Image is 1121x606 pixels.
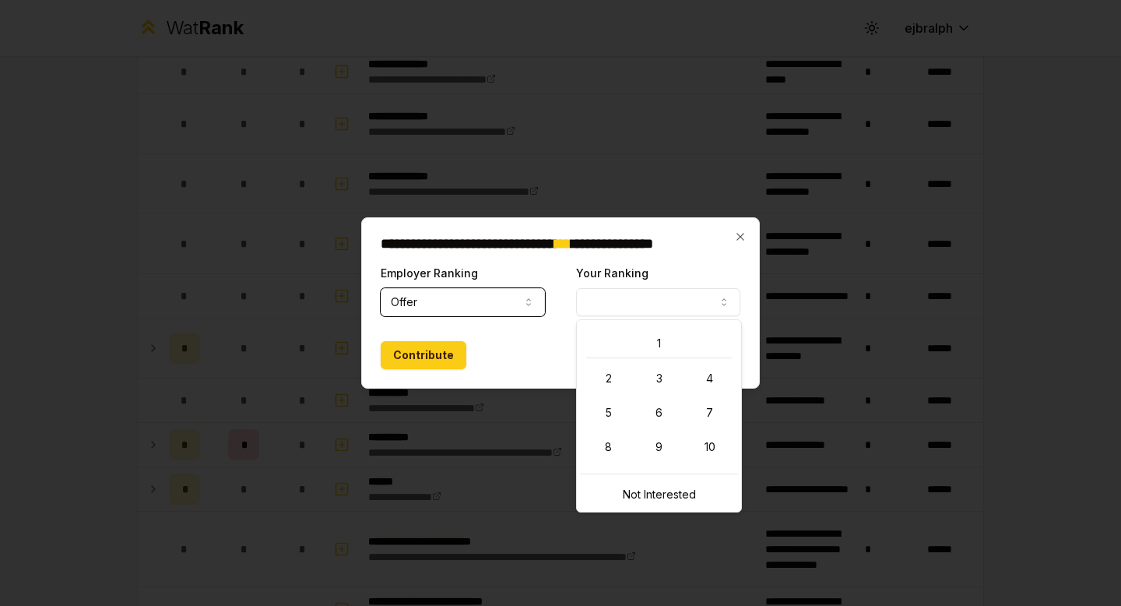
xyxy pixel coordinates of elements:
[606,371,612,386] span: 2
[705,439,715,455] span: 10
[655,439,662,455] span: 9
[656,371,662,386] span: 3
[655,405,662,421] span: 6
[606,405,612,421] span: 5
[657,336,661,351] span: 1
[576,266,648,280] label: Your Ranking
[381,341,466,369] button: Contribute
[623,487,696,502] span: Not Interested
[605,439,612,455] span: 8
[706,371,713,386] span: 4
[706,405,713,421] span: 7
[381,266,478,280] label: Employer Ranking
